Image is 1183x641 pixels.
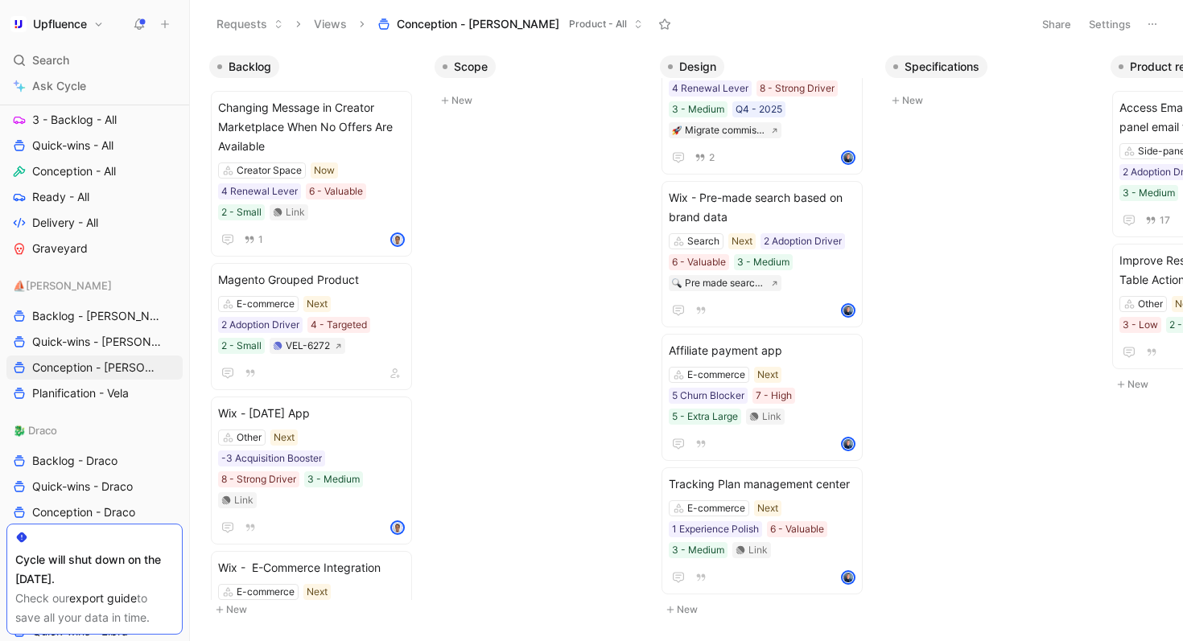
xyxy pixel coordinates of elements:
[397,16,559,32] span: Conception - [PERSON_NAME]
[307,12,354,36] button: Views
[672,125,682,135] img: 🚀
[737,254,789,270] div: 3 - Medium
[221,317,299,333] div: 2 Adoption Driver
[314,162,335,179] div: Now
[672,388,744,404] div: 5 Churn Blocker
[6,134,183,158] a: Quick-wins - All
[428,48,653,118] div: ScopeNew
[672,278,682,288] img: 🔍
[32,385,129,401] span: Planification - Vela
[237,162,302,179] div: Creator Space
[6,13,108,35] button: UpfluenceUpfluence
[286,338,330,354] div: VEL-6272
[660,600,872,619] button: New
[6,185,183,209] a: Ready - All
[6,74,183,98] a: Ask Cycle
[1123,317,1158,333] div: 3 - Low
[309,183,363,199] div: 6 - Valuable
[6,449,183,473] a: Backlog - Draco
[307,584,328,600] div: Next
[33,17,87,31] h1: Upfluence
[32,138,113,154] span: Quick-wins - All
[662,467,863,594] a: Tracking Plan management centerE-commerceNext1 Experience Polish6 - Valuable3 - MediumLinkavatar
[258,235,263,244] span: 1
[905,59,979,75] span: Specifications
[669,188,855,227] span: Wix - Pre-made search based on brand data
[660,55,724,78] button: Design
[691,149,718,166] button: 2
[6,500,183,524] a: Conception - Draco
[211,91,412,257] a: Changing Message in Creator Marketplace When No Offers Are AvailableCreator SpaceNow4 Renewal Lev...
[392,522,403,533] img: avatar
[662,334,863,461] a: Affiliate payment appE-commerceNext5 Churn Blocker7 - High5 - Extra LargeLinkavatar
[435,91,647,110] button: New
[221,450,322,466] div: -3 Acquisition Booster
[32,76,86,96] span: Ask Cycle
[748,542,768,558] div: Link
[662,7,863,175] a: Migrate Commission Rate at Tracking Plan LevelE-commerceNext4 Renewal Lever8 - Strong Driver3 - M...
[672,542,724,558] div: 3 - Medium
[221,471,296,487] div: 8 - Strong Driver
[274,429,295,446] div: Next
[6,108,183,132] a: 3 - Backlog - All
[672,101,724,117] div: 3 - Medium
[770,521,824,537] div: 6 - Valuable
[10,16,27,32] img: Upfluence
[211,263,412,390] a: Magento Grouped ProductE-commerceNext2 Adoption Driver4 - Targeted2 - SmallVEL-6272
[311,317,367,333] div: 4 - Targeted
[687,367,745,383] div: E-commerce
[6,330,183,354] a: Quick-wins - [PERSON_NAME]
[218,270,405,290] span: Magento Grouped Product
[653,48,879,627] div: DesignNew
[1123,185,1175,201] div: 3 - Medium
[687,500,745,516] div: E-commerce
[392,234,403,245] img: avatar
[32,215,98,231] span: Delivery - All
[32,51,69,70] span: Search
[370,12,650,36] button: Conception - [PERSON_NAME]Product - All
[672,409,738,425] div: 5 - Extra Large
[32,112,117,128] span: 3 - Backlog - All
[732,233,752,249] div: Next
[203,48,428,627] div: BacklogNew
[736,101,782,117] div: Q4 - 2025
[669,475,855,494] span: Tracking Plan management center
[229,59,271,75] span: Backlog
[237,584,295,600] div: E-commerce
[6,418,183,442] div: 🐉 Draco
[569,16,627,32] span: Product - All
[13,422,57,438] span: 🐉 Draco
[843,572,854,583] img: avatar
[209,600,422,619] button: New
[885,91,1098,110] button: New
[662,181,863,327] a: Wix - Pre-made search based on brand dataSearchNext2 Adoption Driver6 - Valuable3 - Medium🔍Pre ma...
[32,240,88,257] span: Graveyard
[760,80,835,97] div: 8 - Strong Driver
[709,153,715,162] span: 2
[672,521,759,537] div: 1 Experience Polish
[6,381,183,405] a: Planification - Vela
[764,233,842,249] div: 2 Adoption Driver
[6,273,183,298] div: ⛵️[PERSON_NAME]
[241,231,266,249] button: 1
[672,254,726,270] div: 6 - Valuable
[6,236,183,261] a: Graveyard
[685,122,766,138] div: Migrate commission rate at tracking plan and orders level
[6,159,183,183] a: Conception - All
[221,338,262,354] div: 2 - Small
[307,296,328,312] div: Next
[6,211,183,235] a: Delivery - All
[685,275,766,291] div: Pre made search based on brand data
[32,308,162,324] span: Backlog - [PERSON_NAME]
[843,438,854,450] img: avatar
[221,204,262,220] div: 2 - Small
[843,152,854,163] img: avatar
[6,304,183,328] a: Backlog - [PERSON_NAME]
[1160,216,1170,225] span: 17
[209,55,279,78] button: Backlog
[756,388,792,404] div: 7 - High
[32,360,163,376] span: Conception - [PERSON_NAME]
[13,277,112,294] span: ⛵️[PERSON_NAME]
[435,55,496,78] button: Scope
[32,479,133,495] span: Quick-wins - Draco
